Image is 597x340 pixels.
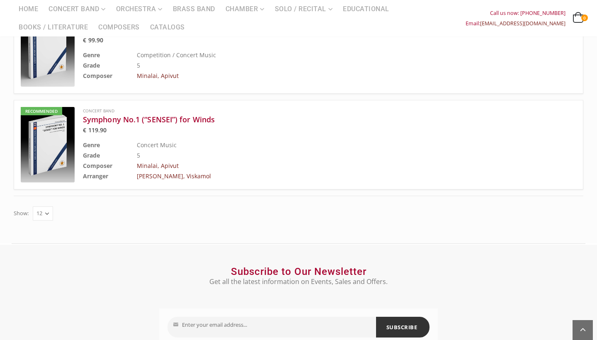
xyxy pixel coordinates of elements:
a: [PERSON_NAME], Viskamol [137,172,211,180]
p: Get all the latest information on Events, Sales and Offers. [159,277,438,287]
bdi: 119.90 [83,126,107,134]
a: Minalai, Apivut [137,72,179,80]
td: Competition / Concert Music [137,50,535,60]
span: SUBSCRIBE [386,321,417,334]
b: Grade [83,151,100,159]
b: Composer [83,72,112,80]
b: Composer [83,162,112,170]
a: Minalai, Apivut [137,162,179,170]
b: Genre [83,51,100,59]
a: Composers [93,18,145,36]
a: Symphony No.1 (“SENSEI”) for Winds [83,114,535,124]
span: € [83,126,86,134]
td: 5 [137,150,535,160]
label: Show: [14,208,29,219]
td: Concert Music [137,140,535,150]
a: Books / Literature [14,18,93,36]
b: Genre [83,141,100,149]
b: Arranger [83,172,108,180]
h2: Subscribe to Our Newsletter [159,265,438,278]
a: [EMAIL_ADDRESS][DOMAIN_NAME] [480,20,565,27]
div: Recommended [21,107,62,115]
td: 5 [137,60,535,70]
a: Catalogs [145,18,190,36]
a: Recommended [21,12,75,87]
b: Grade [83,61,100,69]
bdi: 99.90 [83,36,103,44]
a: Recommended [21,107,75,182]
span: € [83,36,86,44]
div: Email: [466,18,565,29]
div: Call us now: [PHONE_NUMBER] [466,8,565,18]
button: SUBSCRIBE [376,317,430,338]
span: 0 [581,15,588,21]
a: Concert Band [83,108,114,114]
